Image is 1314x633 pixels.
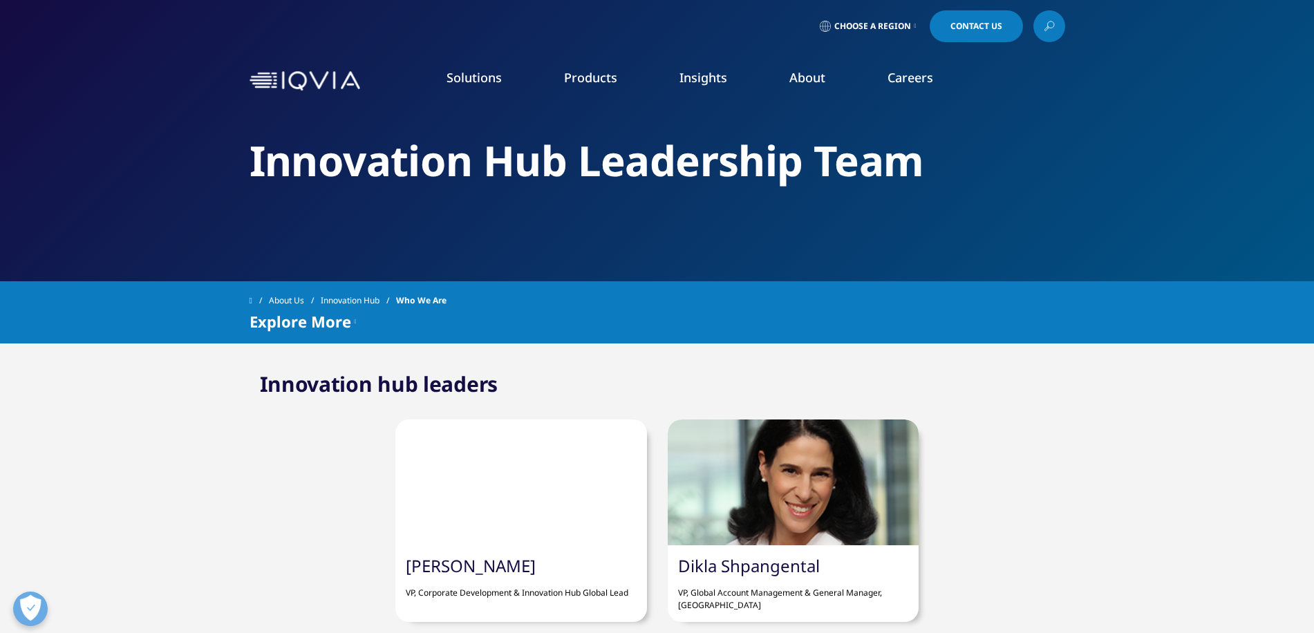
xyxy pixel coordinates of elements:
[950,22,1002,30] span: Contact Us
[260,370,498,398] h2: Innovation hub leaders
[447,69,502,86] a: Solutions
[789,69,825,86] a: About
[678,554,820,577] a: Dikla Shpangental
[930,10,1023,42] a: Contact Us
[834,21,911,32] span: Choose a Region
[366,48,1065,113] nav: Primary
[888,69,933,86] a: Careers
[250,71,360,91] img: IQVIA Healthcare Information Technology and Pharma Clinical Research Company
[250,313,351,330] span: Explore More
[406,554,536,577] a: [PERSON_NAME]
[13,592,48,626] button: Open Preferences
[406,576,636,599] p: VP, Corporate Development & Innovation Hub Global Lead
[269,288,321,313] a: About Us
[564,69,617,86] a: Products
[678,576,908,612] p: VP, Global Account Management & General Manager, [GEOGRAPHIC_DATA]
[250,135,1065,187] h2: Innovation Hub Leadership Team
[679,69,727,86] a: Insights
[321,288,396,313] a: Innovation Hub
[396,288,447,313] span: Who We Are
